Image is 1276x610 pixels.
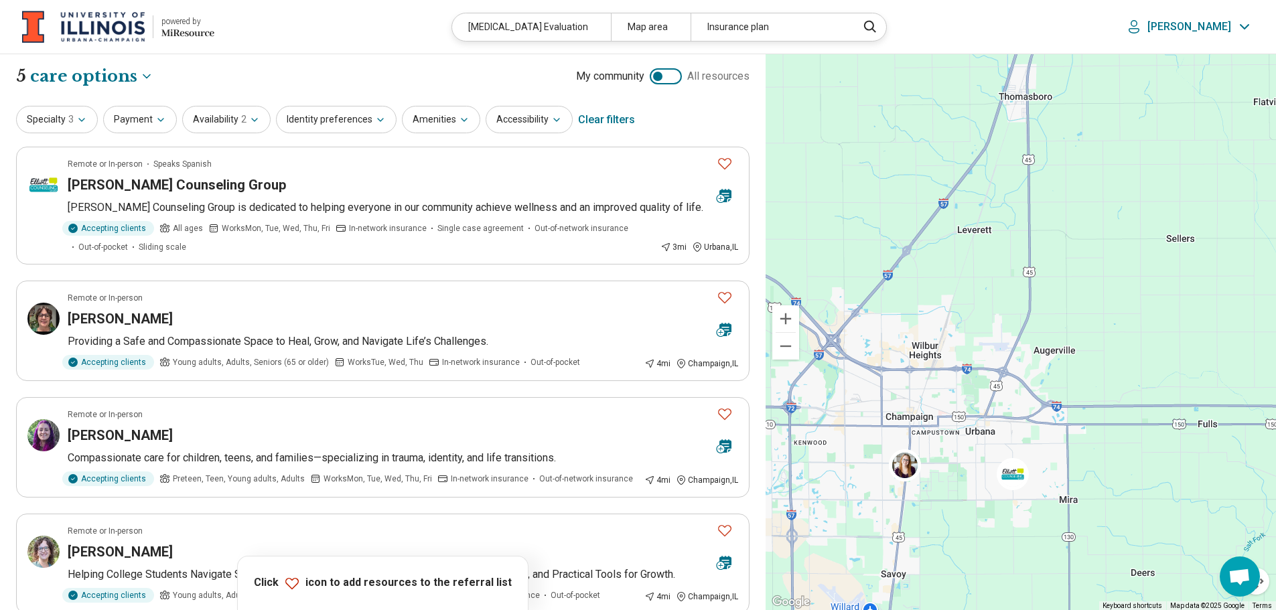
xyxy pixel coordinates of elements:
span: Map data ©2025 Google [1170,602,1245,609]
span: care options [30,65,137,88]
p: Remote or In-person [68,525,143,537]
div: Map area [611,13,691,41]
div: Accepting clients [62,221,154,236]
span: Preteen, Teen, Young adults, Adults [173,473,305,485]
h3: [PERSON_NAME] Counseling Group [68,175,286,194]
span: Works Tue, Wed, Thu [348,356,423,368]
a: University of Illinois at Urbana-Champaignpowered by [21,11,214,43]
button: Favorite [711,150,738,177]
div: 4 mi [644,591,670,603]
p: [PERSON_NAME] [1147,20,1231,33]
h3: [PERSON_NAME] [68,426,173,445]
span: Young adults, Adults, Seniors (65 or older) [173,356,329,368]
div: Clear filters [578,104,635,136]
div: Accepting clients [62,471,154,486]
span: All resources [687,68,750,84]
div: Insurance plan [691,13,849,41]
span: Works Mon, Tue, Wed, Thu, Fri [324,473,432,485]
h3: [PERSON_NAME] [68,309,173,328]
div: Champaign , IL [676,474,738,486]
span: Speaks Spanish [153,158,212,170]
button: Care options [30,65,153,88]
p: Providing a Safe and Compassionate Space to Heal, Grow, and Navigate Life’s Challenges. [68,333,738,350]
h1: 5 [16,65,153,88]
span: In-network insurance [442,356,520,368]
button: Identity preferences [276,106,397,133]
span: Sliding scale [139,241,186,253]
div: Champaign , IL [676,591,738,603]
span: In-network insurance [451,473,528,485]
span: 2 [241,112,246,127]
div: Open chat [1220,556,1260,597]
span: Out-of-pocket [551,589,600,601]
img: University of Illinois at Urbana-Champaign [22,11,145,43]
div: 4 mi [644,358,670,370]
div: 4 mi [644,474,670,486]
p: Compassionate care for children, teens, and families—specializing in trauma, identity, and life t... [68,450,738,466]
p: Click icon to add resources to the referral list [254,575,512,591]
button: Specialty3 [16,106,98,133]
div: powered by [161,15,214,27]
button: Payment [103,106,177,133]
div: Accepting clients [62,355,154,370]
p: Remote or In-person [68,408,143,421]
button: Amenities [402,106,480,133]
button: Favorite [711,284,738,311]
div: [MEDICAL_DATA] Evaluation [452,13,611,41]
p: Remote or In-person [68,158,143,170]
button: Favorite [711,517,738,544]
span: 3 [68,112,74,127]
h3: [PERSON_NAME] [68,542,173,561]
span: In-network insurance [349,222,427,234]
button: Favorite [711,400,738,428]
button: Zoom out [772,333,799,360]
p: Remote or In-person [68,292,143,304]
span: Out-of-network insurance [539,473,633,485]
button: Zoom in [772,305,799,332]
div: Champaign , IL [676,358,738,370]
button: Availability2 [182,106,271,133]
span: Works Mon, Tue, Wed, Thu, Fri [222,222,330,234]
a: Terms (opens in new tab) [1253,602,1272,609]
span: Single case agreement [437,222,524,234]
button: Accessibility [486,106,573,133]
span: All ages [173,222,203,234]
span: Out-of-pocket [530,356,580,368]
div: Accepting clients [62,588,154,603]
span: Young adults, Adults, Seniors (65 or older) [173,589,329,601]
div: Urbana , IL [692,241,738,253]
span: Out-of-network insurance [535,222,628,234]
span: My community [576,68,644,84]
p: Helping College Students Navigate Stress, Identity, and Life Transitions with Compassion, Support... [68,566,738,583]
span: Out-of-pocket [78,241,128,253]
div: 3 mi [660,241,687,253]
p: [PERSON_NAME] Counseling Group is dedicated to helping everyone in our community achieve wellness... [68,200,738,216]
